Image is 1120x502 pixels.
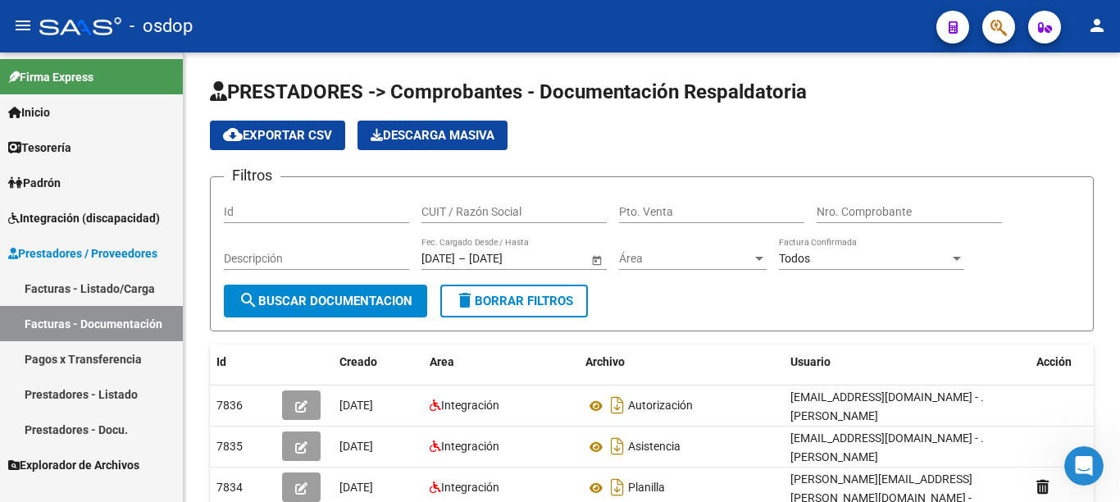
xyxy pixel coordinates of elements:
[628,399,693,413] span: Autorización
[333,345,423,380] datatable-header-cell: Creado
[224,285,427,317] button: Buscar Documentacion
[628,440,681,454] span: Asistencia
[790,355,831,368] span: Usuario
[607,433,628,459] i: Descargar documento
[216,440,243,453] span: 7835
[628,481,665,495] span: Planilla
[1030,345,1112,380] datatable-header-cell: Acción
[8,68,93,86] span: Firma Express
[224,164,280,187] h3: Filtros
[216,355,226,368] span: Id
[357,121,508,150] app-download-masive: Descarga masiva de comprobantes (adjuntos)
[588,251,605,268] button: Open calendar
[458,252,466,266] span: –
[210,121,345,150] button: Exportar CSV
[130,8,193,44] span: - osdop
[216,399,243,412] span: 7836
[455,290,475,310] mat-icon: delete
[469,252,549,266] input: Fecha fin
[441,399,499,412] span: Integración
[430,355,454,368] span: Area
[239,290,258,310] mat-icon: search
[790,431,984,463] span: [EMAIL_ADDRESS][DOMAIN_NAME] - . [PERSON_NAME]
[223,125,243,144] mat-icon: cloud_download
[339,355,377,368] span: Creado
[239,294,412,308] span: Buscar Documentacion
[210,345,275,380] datatable-header-cell: Id
[223,128,332,143] span: Exportar CSV
[339,440,373,453] span: [DATE]
[619,252,752,266] span: Área
[607,474,628,500] i: Descargar documento
[423,345,579,380] datatable-header-cell: Area
[13,16,33,35] mat-icon: menu
[455,294,573,308] span: Borrar Filtros
[8,244,157,262] span: Prestadores / Proveedores
[216,481,243,494] span: 7834
[1087,16,1107,35] mat-icon: person
[8,139,71,157] span: Tesorería
[790,390,984,422] span: [EMAIL_ADDRESS][DOMAIN_NAME] - . [PERSON_NAME]
[339,399,373,412] span: [DATE]
[607,392,628,418] i: Descargar documento
[1064,446,1104,486] iframe: Intercom live chat
[357,121,508,150] button: Descarga Masiva
[579,345,784,380] datatable-header-cell: Archivo
[371,128,494,143] span: Descarga Masiva
[8,209,160,227] span: Integración (discapacidad)
[339,481,373,494] span: [DATE]
[784,345,1030,380] datatable-header-cell: Usuario
[8,456,139,474] span: Explorador de Archivos
[8,174,61,192] span: Padrón
[779,252,810,265] span: Todos
[440,285,588,317] button: Borrar Filtros
[8,103,50,121] span: Inicio
[585,355,625,368] span: Archivo
[421,252,455,266] input: Fecha inicio
[1036,355,1072,368] span: Acción
[441,440,499,453] span: Integración
[441,481,499,494] span: Integración
[210,80,807,103] span: PRESTADORES -> Comprobantes - Documentación Respaldatoria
